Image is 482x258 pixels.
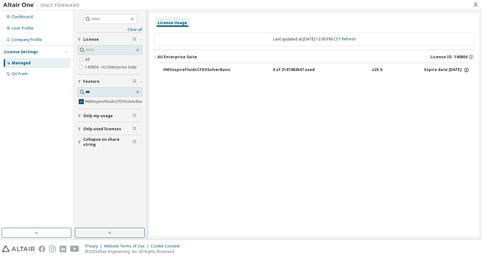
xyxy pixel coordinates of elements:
div: Managed [12,61,31,66]
button: Only used licenses [77,122,142,136]
div: Company Profile [12,37,42,42]
span: Only my usage [83,113,113,118]
div: Cookie Consent [151,244,184,249]
span: License ID: 140804 [430,54,467,60]
button: Only my usage [77,109,142,123]
span: Clear filter [133,79,136,84]
div: License Settings [4,49,38,54]
button: Collapse on share string [77,135,142,149]
label: All [85,56,91,63]
p: © 2025 Altair Engineering, Inc. All Rights Reserved. [85,249,184,254]
button: Feature [77,75,142,89]
label: HWInspireFluidsCFDXSolverBasic [85,98,147,105]
span: Clear filter [133,126,136,132]
a: Refresh [342,36,356,42]
img: Altair One [3,2,83,8]
div: License Usage [158,20,187,25]
div: Last updated at: [DATE] 12:00 PM CST [154,32,475,46]
img: instagram.svg [49,246,56,252]
img: altair_logo.svg [2,246,35,252]
button: HWInspireFluidsCFDXSolverBasic0 of 2147483647 usedv25.0Expire date:[DATE] [163,63,469,77]
img: youtube.svg [70,246,79,252]
span: License [83,37,99,42]
div: Privacy [85,244,104,249]
a: Clear all [77,27,142,32]
img: linkedin.svg [60,246,66,252]
span: Clear filter [133,113,136,118]
img: facebook.svg [39,246,45,252]
div: 0 of 2147483647 used [273,67,330,73]
div: User Profile [12,26,33,31]
span: Clear filter [133,37,136,42]
div: Expire date: [DATE] [424,67,469,73]
div: HWInspireFluidsCFDXSolverBasic [163,67,231,73]
label: 140804 - AU Enterprise Suite [85,63,138,71]
button: AU Enterprise SuiteLicense ID: 140804 [154,50,475,64]
span: Only used licenses [83,126,121,132]
div: Website Terms of Use [104,244,151,249]
span: Collapse on share string [83,137,133,147]
div: Dashboard [12,14,33,19]
div: AU Enterprise Suite [157,54,197,60]
button: License [77,32,142,47]
span: Clear filter [133,140,136,145]
div: v25.0 [372,67,382,73]
div: On Prem [12,71,28,76]
span: Feature [83,79,99,84]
